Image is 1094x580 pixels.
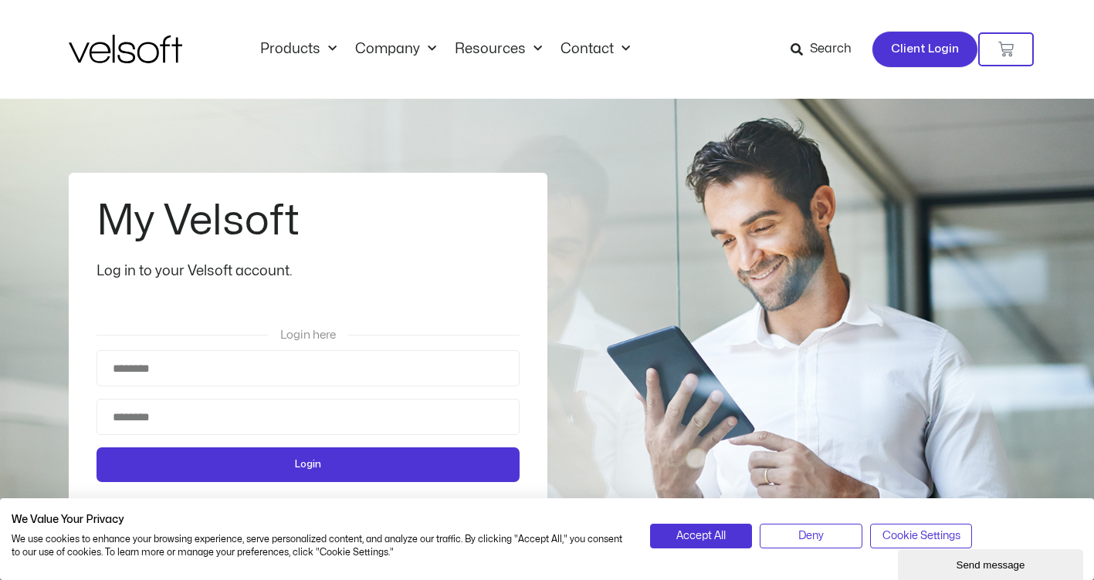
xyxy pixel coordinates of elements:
span: Cookie Settings [882,528,960,545]
h2: My Velsoft [97,201,516,242]
button: Accept all cookies [650,524,753,548]
span: Login [295,457,321,473]
a: ResourcesMenu Toggle [445,41,551,58]
button: Deny all cookies [760,524,862,548]
a: ContactMenu Toggle [551,41,639,58]
span: Search [810,39,852,59]
img: Velsoft Training Materials [69,35,182,63]
div: Log in to your Velsoft account. [97,261,520,282]
a: CompanyMenu Toggle [346,41,445,58]
a: Client Login [872,31,978,68]
p: We use cookies to enhance your browsing experience, serve personalized content, and analyze our t... [12,533,627,559]
span: Login here [280,329,336,341]
span: Deny [798,528,824,545]
button: Adjust cookie preferences [870,524,973,548]
span: Client Login [891,39,959,59]
a: Search [791,36,862,62]
a: ProductsMenu Toggle [251,41,346,58]
nav: Menu [251,41,639,58]
iframe: chat widget [898,546,1086,580]
span: Accept All [676,528,726,545]
button: Login [97,447,520,482]
h2: We Value Your Privacy [12,513,627,527]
